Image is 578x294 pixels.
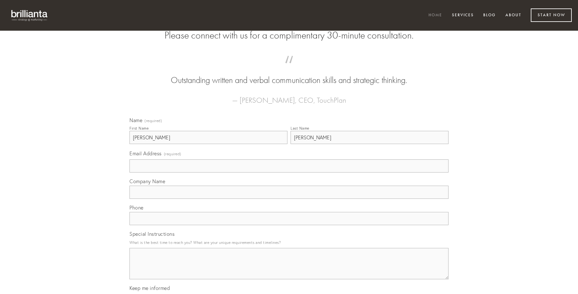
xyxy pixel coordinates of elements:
[129,126,149,131] div: First Name
[139,62,439,86] blockquote: Outstanding written and verbal communication skills and strategic thinking.
[291,126,309,131] div: Last Name
[531,8,572,22] a: Start Now
[139,86,439,106] figcaption: — [PERSON_NAME], CEO, TouchPlan
[129,238,449,247] p: What is the best time to reach you? What are your unique requirements and timelines?
[144,119,162,123] span: (required)
[164,150,181,158] span: (required)
[129,150,162,157] span: Email Address
[129,29,449,41] h2: Please connect with us for a complimentary 30-minute consultation.
[479,10,500,21] a: Blog
[129,285,170,291] span: Keep me informed
[129,178,165,184] span: Company Name
[129,231,175,237] span: Special Instructions
[129,117,142,123] span: Name
[129,204,144,211] span: Phone
[448,10,478,21] a: Services
[139,62,439,74] span: “
[6,6,53,24] img: brillianta - research, strategy, marketing
[501,10,525,21] a: About
[424,10,446,21] a: Home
